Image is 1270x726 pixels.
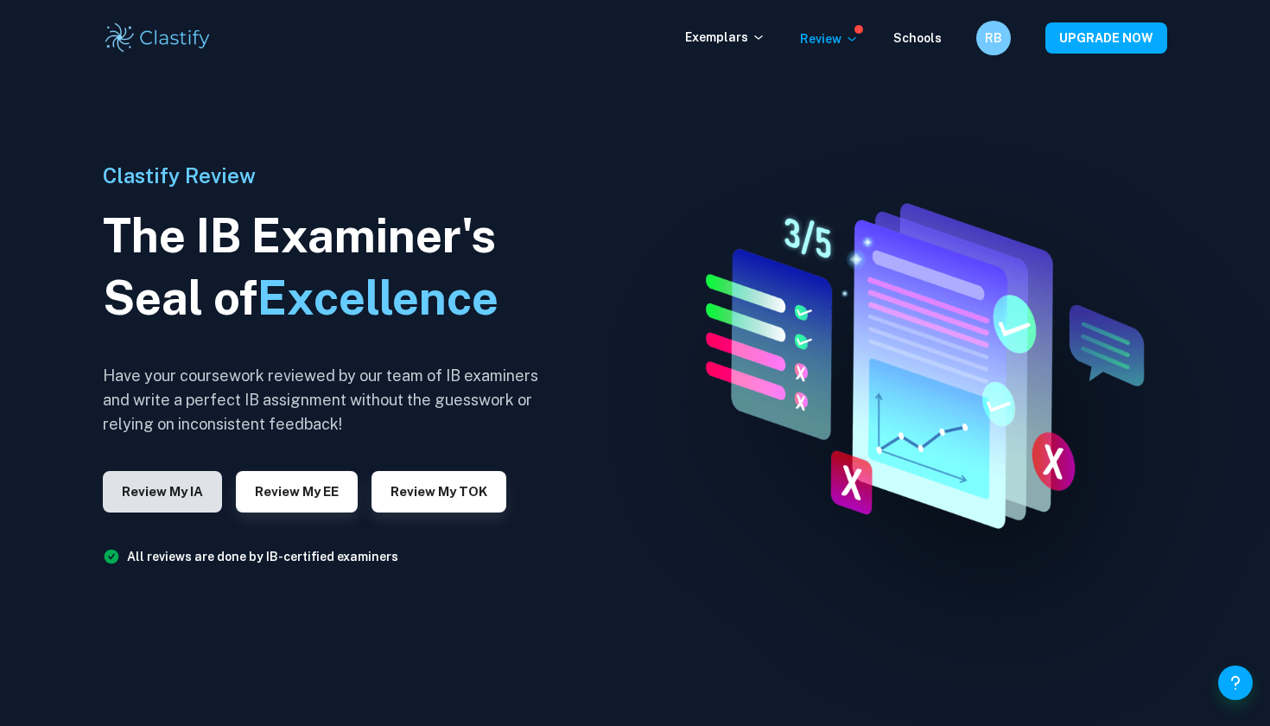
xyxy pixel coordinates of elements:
img: IA Review hero [664,188,1168,537]
h6: RB [984,29,1004,48]
h6: Have your coursework reviewed by our team of IB examiners and write a perfect IB assignment witho... [103,364,552,436]
span: Excellence [257,271,498,325]
button: RB [976,21,1011,55]
h1: The IB Examiner's Seal of [103,205,552,329]
img: Clastify logo [103,21,213,55]
button: Help and Feedback [1218,665,1253,700]
button: UPGRADE NOW [1045,22,1167,54]
button: Review my IA [103,471,222,513]
a: All reviews are done by IB-certified examiners [127,550,398,564]
p: Exemplars [685,28,765,47]
h6: Clastify Review [103,160,552,191]
p: Review [800,29,859,48]
button: Review my TOK [371,471,506,513]
button: Review my EE [236,471,358,513]
a: Schools [893,31,942,45]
